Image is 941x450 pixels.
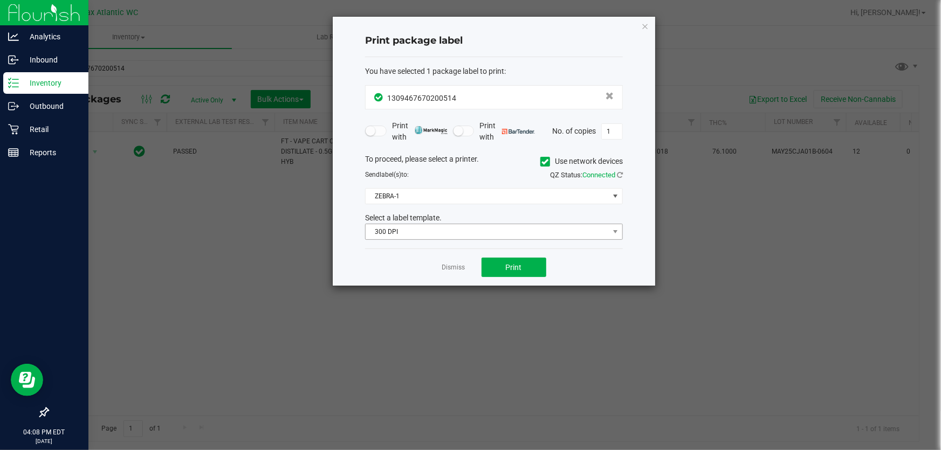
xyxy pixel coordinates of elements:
[366,224,609,239] span: 300 DPI
[8,31,19,42] inline-svg: Analytics
[365,67,504,75] span: You have selected 1 package label to print
[540,156,623,167] label: Use network devices
[502,129,535,134] img: bartender.png
[415,126,448,134] img: mark_magic_cybra.png
[582,171,615,179] span: Connected
[479,120,535,143] span: Print with
[8,101,19,112] inline-svg: Outbound
[550,171,623,179] span: QZ Status:
[8,54,19,65] inline-svg: Inbound
[482,258,546,277] button: Print
[8,78,19,88] inline-svg: Inventory
[357,212,631,224] div: Select a label template.
[8,147,19,158] inline-svg: Reports
[365,171,409,178] span: Send to:
[5,437,84,445] p: [DATE]
[8,124,19,135] inline-svg: Retail
[442,263,465,272] a: Dismiss
[380,171,401,178] span: label(s)
[19,77,84,89] p: Inventory
[11,364,43,396] iframe: Resource center
[19,30,84,43] p: Analytics
[506,263,522,272] span: Print
[19,123,84,136] p: Retail
[366,189,609,204] span: ZEBRA-1
[357,154,631,170] div: To proceed, please select a printer.
[19,100,84,113] p: Outbound
[5,427,84,437] p: 04:08 PM EDT
[365,34,623,48] h4: Print package label
[387,94,456,102] span: 1309467670200514
[374,92,384,103] span: In Sync
[552,126,596,135] span: No. of copies
[365,66,623,77] div: :
[392,120,448,143] span: Print with
[19,53,84,66] p: Inbound
[19,146,84,159] p: Reports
